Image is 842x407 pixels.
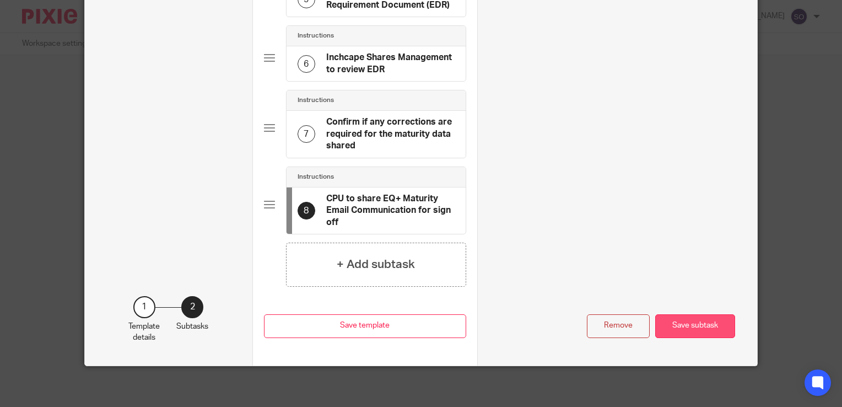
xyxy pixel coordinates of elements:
[128,321,160,344] p: Template details
[264,314,466,338] button: Save template
[326,116,455,152] h4: Confirm if any corrections are required for the maturity data shared
[298,55,315,73] div: 6
[133,296,155,318] div: 1
[298,202,315,219] div: 8
[298,125,315,143] div: 7
[655,314,735,338] button: Save subtask
[298,96,334,105] h4: Instructions
[587,314,650,338] button: Remove
[298,31,334,40] h4: Instructions
[181,296,203,318] div: 2
[176,321,208,332] p: Subtasks
[337,256,415,273] h4: + Add subtask
[326,193,455,228] h4: CPU to share EQ+ Maturity Email Communication for sign off
[326,52,455,76] h4: Inchcape Shares Management to review EDR
[298,173,334,181] h4: Instructions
